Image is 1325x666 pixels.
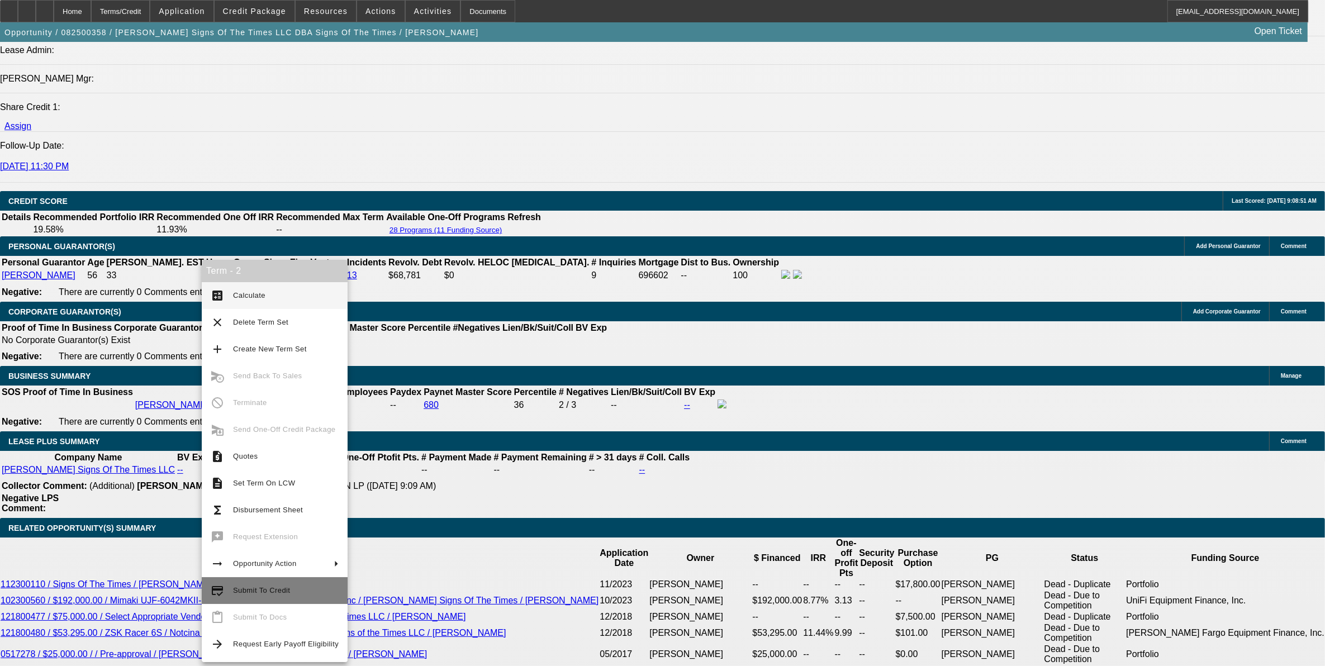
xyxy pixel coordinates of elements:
[941,622,1044,644] td: [PERSON_NAME]
[895,590,941,611] td: --
[177,465,183,474] a: --
[681,269,732,282] td: --
[752,622,802,644] td: $53,295.00
[276,212,384,223] th: Recommended Max Term
[941,644,1044,665] td: [PERSON_NAME]
[8,437,100,446] span: LEASE PLUS SUMMARY
[276,224,384,235] td: --
[2,417,42,426] b: Negative:
[638,269,680,282] td: 696602
[8,524,156,532] span: RELATED OPPORTUNITY(S) SUMMARY
[649,622,752,644] td: [PERSON_NAME]
[159,7,205,16] span: Application
[453,323,501,332] b: #Negatives
[211,584,224,597] mat-icon: credit_score
[2,258,85,267] b: Personal Guarantor
[4,28,479,37] span: Opportunity / 082500358 / [PERSON_NAME] Signs Of The Times LLC DBA Signs Of The Times / [PERSON_N...
[895,611,941,622] td: $7,500.00
[32,212,155,223] th: Recommended Portfolio IRR
[941,537,1044,579] th: PG
[233,586,290,594] span: Submit To Credit
[365,7,396,16] span: Actions
[576,323,607,332] b: BV Exp
[834,537,859,579] th: One-off Profit Pts
[941,611,1044,622] td: [PERSON_NAME]
[89,481,135,491] span: (Additional)
[87,258,104,267] b: Age
[233,640,339,648] span: Request Early Payoff Eligibility
[895,622,941,644] td: $101.00
[211,503,224,517] mat-icon: functions
[1250,22,1307,41] a: Open Ticket
[1125,622,1325,644] td: Wells Fargo Equipment Finance, Inc.
[215,1,295,22] button: Credit Package
[834,611,859,622] td: --
[1,212,31,223] th: Details
[156,224,274,235] td: 11.93%
[2,481,87,491] b: Collector Comment:
[802,579,834,590] td: --
[1,612,466,621] a: 121800477 / $75,000.00 / Select Appropriate Vendor / [PERSON_NAME] Signs of the Times LLC / [PERS...
[858,622,895,644] td: --
[137,481,215,491] b: [PERSON_NAME]:
[684,387,715,397] b: BV Exp
[386,225,506,235] button: 28 Programs (11 Funding Source)
[649,579,752,590] td: [PERSON_NAME]
[1193,308,1261,315] span: Add Corporate Guarantor
[304,7,348,16] span: Resources
[8,197,68,206] span: CREDIT SCORE
[424,387,511,397] b: Paynet Master Score
[1281,438,1307,444] span: Comment
[223,7,286,16] span: Credit Package
[610,399,682,411] td: --
[424,400,439,410] a: 680
[514,387,557,397] b: Percentile
[941,579,1044,590] td: [PERSON_NAME]
[320,453,419,462] b: Avg. One-Off Ptofit Pts.
[1281,308,1307,315] span: Comment
[177,453,208,462] b: BV Exp
[211,316,224,329] mat-icon: clear
[2,351,42,361] b: Negative:
[599,590,649,611] td: 10/2023
[390,399,422,411] td: --
[388,269,443,282] td: $68,781
[1044,537,1126,579] th: Status
[589,453,637,462] b: # > 31 days
[421,453,491,462] b: # Payment Made
[639,258,679,267] b: Mortgage
[347,258,386,267] b: Incidents
[386,212,506,223] th: Available One-Off Programs
[1044,579,1126,590] td: Dead - Duplicate
[59,417,296,426] span: There are currently 0 Comments entered on this opportunity
[114,323,202,332] b: Corporate Guarantor
[87,269,105,282] td: 56
[444,258,590,267] b: Revolv. HELOC [MEDICAL_DATA].
[156,212,274,223] th: Recommended One Off IRR
[233,452,258,460] span: Quotes
[858,644,895,665] td: --
[150,1,213,22] button: Application
[290,258,308,267] b: Fico
[752,590,802,611] td: $192,000.00
[211,477,224,490] mat-icon: description
[414,7,452,16] span: Activities
[599,579,649,590] td: 11/2023
[1125,579,1325,590] td: Portfolio
[802,537,834,579] th: IRR
[793,270,802,279] img: linkedin-icon.png
[611,387,682,397] b: Lien/Bk/Suit/Coll
[649,537,752,579] th: Owner
[752,537,802,579] th: $ Financed
[296,1,356,22] button: Resources
[233,479,295,487] span: Set Term On LCW
[493,464,587,475] td: --
[802,622,834,644] td: 11.44%
[318,323,406,332] b: Paynet Master Score
[1125,644,1325,665] td: Portfolio
[333,387,388,397] b: # Employees
[8,372,91,380] span: BUSINESS SUMMARY
[752,611,802,622] td: --
[1125,611,1325,622] td: Portfolio
[834,590,859,611] td: 3.13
